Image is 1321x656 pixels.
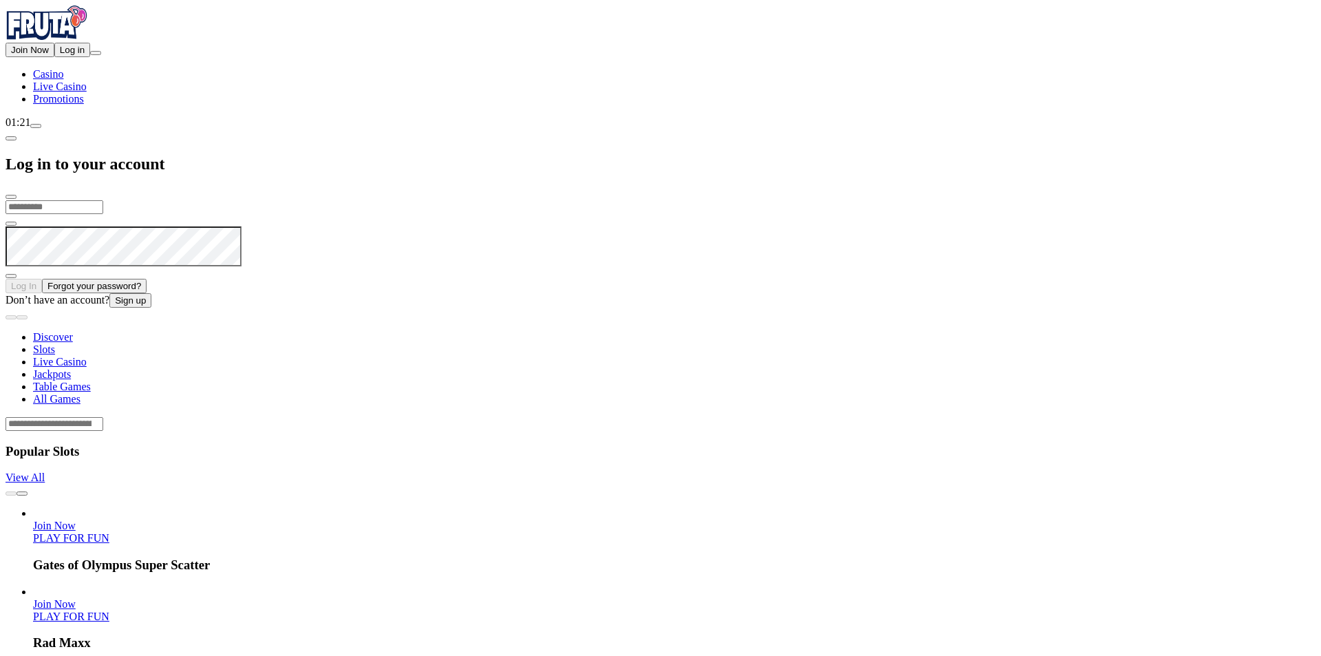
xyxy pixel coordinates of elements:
a: Live Casino [33,81,87,92]
a: Table Games [33,381,91,392]
article: Rad Maxx [33,586,1315,651]
button: live-chat [30,124,41,128]
h3: Popular Slots [6,444,1315,459]
button: next slide [17,315,28,319]
button: close [6,195,17,199]
button: eye icon [6,274,17,278]
div: Don’t have an account? [6,293,1315,308]
a: Rad Maxx [33,611,109,622]
a: Rad Maxx [33,598,76,610]
span: Join Now [33,598,76,610]
a: Gates of Olympus Super Scatter [33,520,76,531]
header: Lobby [6,308,1315,431]
a: Slots [33,343,55,355]
button: chevron-left icon [6,136,17,140]
a: View All [6,472,45,483]
nav: Main menu [6,68,1315,105]
article: Gates of Olympus Super Scatter [33,507,1315,573]
span: Sign up [115,295,146,306]
h2: Log in to your account [6,155,1315,173]
a: Casino [33,68,63,80]
nav: Primary [6,6,1315,105]
a: Live Casino [33,356,87,368]
a: Discover [33,331,73,343]
button: next slide [17,491,28,496]
nav: Lobby [6,308,1315,405]
a: Fruta [6,30,88,42]
button: Forgot your password? [42,279,147,293]
input: Search [6,417,103,431]
a: Gates of Olympus Super Scatter [33,532,109,544]
h3: Gates of Olympus Super Scatter [33,558,1315,573]
button: eye icon [6,222,17,226]
a: Promotions [33,93,84,105]
button: prev slide [6,315,17,319]
button: Log in [54,43,90,57]
button: Join Now [6,43,54,57]
img: Fruta [6,6,88,40]
span: Join Now [33,520,76,531]
button: menu [90,51,101,55]
span: 01:21 [6,116,30,128]
button: Log In [6,279,42,293]
a: Jackpots [33,368,71,380]
a: All Games [33,393,80,405]
span: Join Now [11,45,49,55]
button: Sign up [109,293,151,308]
h3: Rad Maxx [33,635,1315,650]
span: Log In [11,281,36,291]
span: Log in [60,45,85,55]
button: prev slide [6,491,17,496]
